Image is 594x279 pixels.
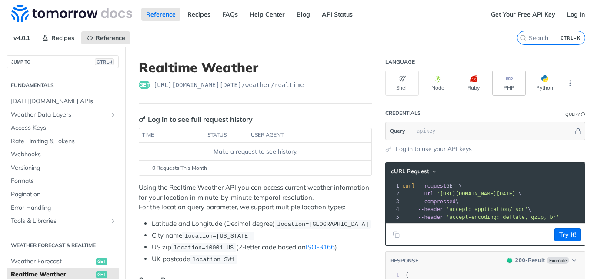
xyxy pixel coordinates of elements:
a: Recipes [183,8,215,21]
span: Realtime Weather [11,270,94,279]
span: Tools & Libraries [11,217,107,225]
li: UK postcode [152,254,372,264]
a: Error Handling [7,202,119,215]
a: API Status [317,8,357,21]
span: [DATE][DOMAIN_NAME] APIs [11,97,117,106]
a: Help Center [245,8,290,21]
a: Blog [292,8,315,21]
button: cURL Request [388,167,439,176]
button: Python [528,71,561,96]
div: Credentials [385,110,421,117]
button: More Languages [564,77,577,90]
span: Query [390,127,405,135]
th: status [204,128,248,142]
span: Rate Limiting & Tokens [11,137,117,146]
span: Pagination [11,190,117,199]
a: Recipes [37,31,79,44]
button: Hide [574,127,583,135]
span: location=[GEOGRAPHIC_DATA] [277,221,369,228]
a: Versioning [7,161,119,175]
a: Log in to use your API keys [396,145,472,154]
a: Reference [81,31,130,44]
span: --header [418,214,443,220]
button: Copy to clipboard [390,228,402,241]
th: user agent [248,128,354,142]
span: 0 Requests This Month [152,164,207,172]
button: JUMP TOCTRL-/ [7,55,119,68]
div: Make a request to see history. [143,147,368,156]
span: https://api.tomorrow.io/v4/weather/realtime [154,81,304,89]
span: Access Keys [11,124,117,132]
button: Try It! [554,228,581,241]
a: ISO-3166 [306,243,335,251]
kbd: CTRL-K [558,34,583,42]
i: Information [581,112,585,117]
span: 200 [507,258,512,263]
h1: Realtime Weather [139,60,372,75]
a: Weather Data LayersShow subpages for Weather Data Layers [7,108,119,121]
div: 3 [386,198,400,205]
button: PHP [492,71,526,96]
input: apikey [412,122,574,140]
a: Weather Forecastget [7,255,119,268]
span: get [139,81,150,89]
h2: Weather Forecast & realtime [7,242,119,249]
button: Show subpages for Weather Data Layers [110,111,117,118]
div: 1 [386,182,400,190]
div: 4 [386,205,400,213]
img: Tomorrow.io Weather API Docs [11,5,132,22]
a: [DATE][DOMAIN_NAME] APIs [7,95,119,108]
span: --compressed [418,198,456,205]
span: Reference [96,34,125,42]
h2: Fundamentals [7,81,119,89]
button: Shell [385,71,419,96]
span: Versioning [11,164,117,172]
span: GET \ [402,183,462,189]
li: US zip (2-letter code based on ) [152,242,372,252]
a: FAQs [217,8,243,21]
a: Tools & LibrariesShow subpages for Tools & Libraries [7,215,119,228]
button: 200200-ResultExample [503,256,581,265]
span: curl [402,183,415,189]
span: --url [418,191,434,197]
button: Node [421,71,454,96]
span: Formats [11,177,117,185]
span: --header [418,206,443,212]
span: \ [402,191,522,197]
span: Weather Data Layers [11,111,107,119]
a: Rate Limiting & Tokens [7,135,119,148]
span: Example [547,257,569,264]
span: cURL Request [391,168,429,175]
a: Reference [141,8,180,21]
span: { [405,272,408,278]
button: RESPONSE [390,256,419,265]
span: '[URL][DOMAIN_NAME][DATE]' [437,191,518,197]
span: Recipes [51,34,74,42]
div: 1 [386,272,399,279]
span: v4.0.1 [9,31,35,44]
span: 'accept: application/json' [446,206,528,212]
div: Query [565,111,580,118]
span: Error Handling [11,204,117,212]
p: Using the Realtime Weather API you can access current weather information for your location in mi... [139,183,372,212]
svg: Search [520,34,527,41]
span: \ [402,198,459,205]
button: Show subpages for Tools & Libraries [110,218,117,225]
span: location=SW1 [192,256,234,263]
span: --request [418,183,446,189]
a: Get Your Free API Key [486,8,560,21]
svg: Key [139,116,146,123]
a: Pagination [7,188,119,201]
button: Ruby [457,71,490,96]
a: Log In [562,8,590,21]
div: 5 [386,213,400,221]
a: Webhooks [7,148,119,161]
button: Query [386,122,410,140]
div: Log in to see full request history [139,114,253,124]
span: CTRL-/ [95,58,114,65]
div: Language [385,58,415,65]
span: Weather Forecast [11,257,94,266]
span: get [96,258,107,265]
a: Access Keys [7,121,119,134]
span: 'accept-encoding: deflate, gzip, br' [446,214,559,220]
